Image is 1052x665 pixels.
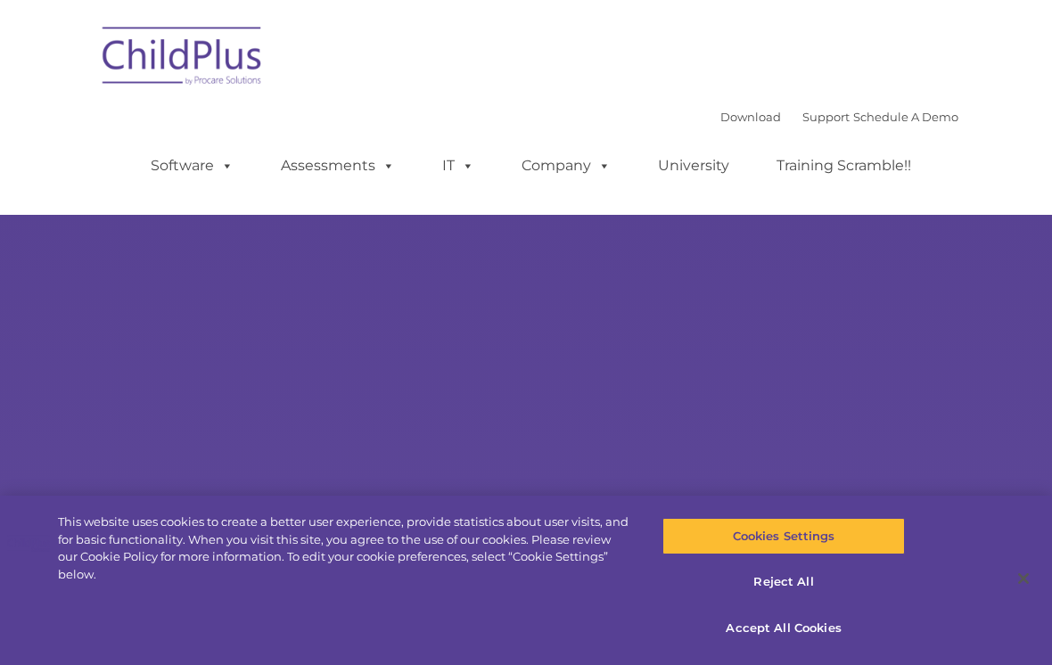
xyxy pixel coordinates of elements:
[720,110,781,124] a: Download
[662,564,904,602] button: Reject All
[263,148,413,184] a: Assessments
[802,110,850,124] a: Support
[853,110,958,124] a: Schedule A Demo
[662,610,904,647] button: Accept All Cookies
[640,148,747,184] a: University
[424,148,492,184] a: IT
[1004,559,1043,598] button: Close
[504,148,629,184] a: Company
[720,110,958,124] font: |
[133,148,251,184] a: Software
[759,148,929,184] a: Training Scramble!!
[94,14,272,103] img: ChildPlus by Procare Solutions
[58,513,631,583] div: This website uses cookies to create a better user experience, provide statistics about user visit...
[662,518,904,555] button: Cookies Settings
